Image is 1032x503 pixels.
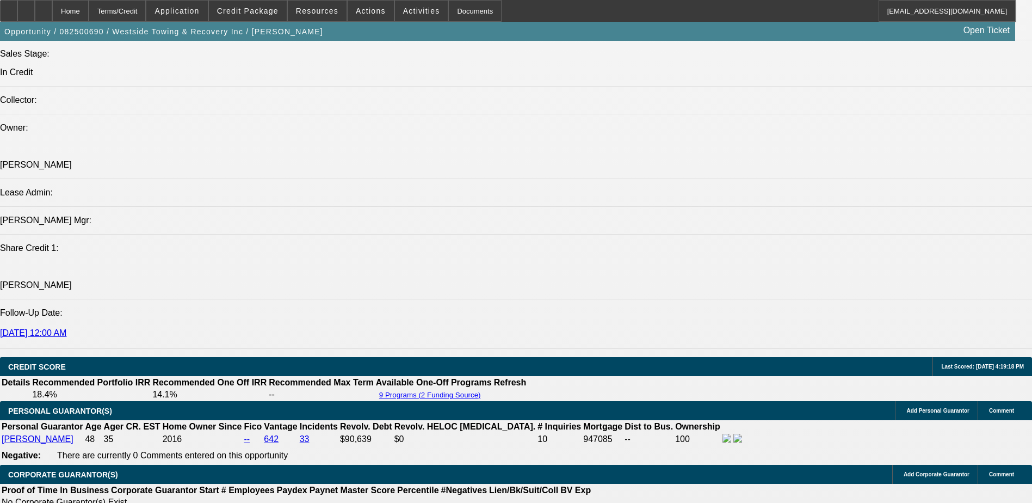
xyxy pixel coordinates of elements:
button: Actions [348,1,394,21]
b: # Inquiries [537,422,581,431]
td: 18.4% [32,389,151,400]
b: Age [85,422,101,431]
th: Proof of Time In Business [1,485,109,496]
button: 9 Programs (2 Funding Source) [376,390,484,400]
b: Paynet Master Score [310,486,395,495]
td: 48 [84,433,102,445]
a: 33 [300,434,310,444]
button: Activities [395,1,448,21]
span: Application [155,7,199,15]
b: Mortgage [583,422,622,431]
th: Recommended One Off IRR [152,377,267,388]
span: Last Scored: [DATE] 4:19:18 PM [941,364,1024,370]
span: Resources [296,7,338,15]
span: 2016 [163,434,182,444]
td: 35 [103,433,161,445]
td: $90,639 [339,433,393,445]
b: Revolv. HELOC [MEDICAL_DATA]. [394,422,536,431]
th: Recommended Portfolio IRR [32,377,151,388]
b: Lien/Bk/Suit/Coll [489,486,558,495]
td: -- [268,389,374,400]
span: There are currently 0 Comments entered on this opportunity [57,451,288,460]
td: 10 [537,433,582,445]
button: Application [146,1,207,21]
b: Percentile [397,486,438,495]
td: 100 [675,433,721,445]
b: Ager CR. EST [104,422,160,431]
b: Incidents [300,422,338,431]
th: Refresh [493,377,527,388]
b: Personal Guarantor [2,422,83,431]
td: 947085 [583,433,623,445]
th: Recommended Max Term [268,377,374,388]
span: CORPORATE GUARANTOR(S) [8,470,118,479]
span: CREDIT SCORE [8,363,66,371]
td: -- [624,433,673,445]
b: Paydex [277,486,307,495]
span: Comment [989,471,1014,477]
td: 14.1% [152,389,267,400]
th: Details [1,377,30,388]
span: Activities [403,7,440,15]
th: Available One-Off Programs [375,377,492,388]
b: Dist to Bus. [625,422,673,431]
span: Actions [356,7,386,15]
b: Negative: [2,451,41,460]
b: #Negatives [441,486,487,495]
td: $0 [394,433,536,445]
b: # Employees [221,486,275,495]
span: PERSONAL GUARANTOR(S) [8,407,112,415]
a: 642 [264,434,279,444]
a: Open Ticket [959,21,1014,40]
span: Opportunity / 082500690 / Westside Towing & Recovery Inc / [PERSON_NAME] [4,27,323,36]
b: Corporate Guarantor [111,486,197,495]
img: linkedin-icon.png [733,434,742,443]
b: Ownership [675,422,720,431]
span: Credit Package [217,7,279,15]
a: [PERSON_NAME] [2,434,73,444]
img: facebook-icon.png [722,434,731,443]
button: Resources [288,1,347,21]
b: Vantage [264,422,297,431]
span: Add Corporate Guarantor [904,471,969,477]
b: Start [199,486,219,495]
span: Comment [989,408,1014,414]
span: Add Personal Guarantor [906,408,969,414]
button: Credit Package [209,1,287,21]
a: -- [244,434,250,444]
b: Revolv. Debt [340,422,392,431]
b: BV Exp [560,486,591,495]
b: Fico [244,422,262,431]
b: Home Owner Since [163,422,242,431]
